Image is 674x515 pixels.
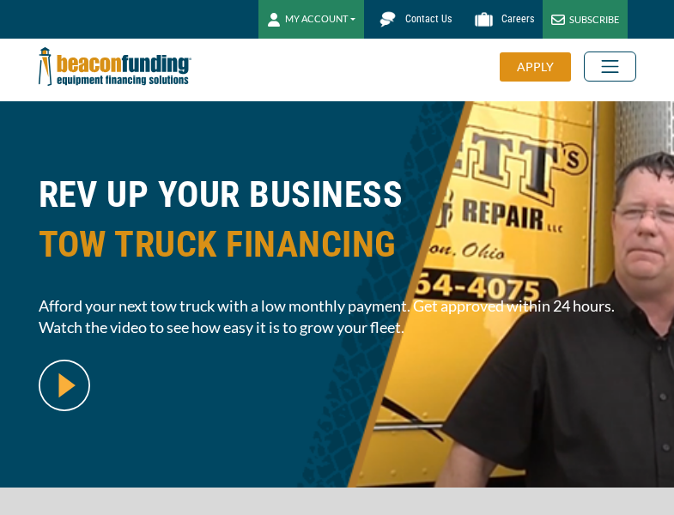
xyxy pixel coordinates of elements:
span: Careers [501,13,534,25]
a: Careers [460,4,543,34]
img: video modal pop-up play button [39,360,90,411]
span: TOW TRUCK FINANCING [39,220,636,270]
a: Contact Us [364,4,460,34]
button: Toggle navigation [584,51,636,82]
span: Afford your next tow truck with a low monthly payment. Get approved within 24 hours. Watch the vi... [39,295,636,338]
a: APPLY [500,52,584,82]
h1: REV UP YOUR BUSINESS [39,170,636,282]
img: Beacon Funding Careers [469,4,499,34]
div: APPLY [500,52,571,82]
img: Beacon Funding Corporation logo [39,39,191,94]
span: Contact Us [405,13,452,25]
img: Beacon Funding chat [373,4,403,34]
